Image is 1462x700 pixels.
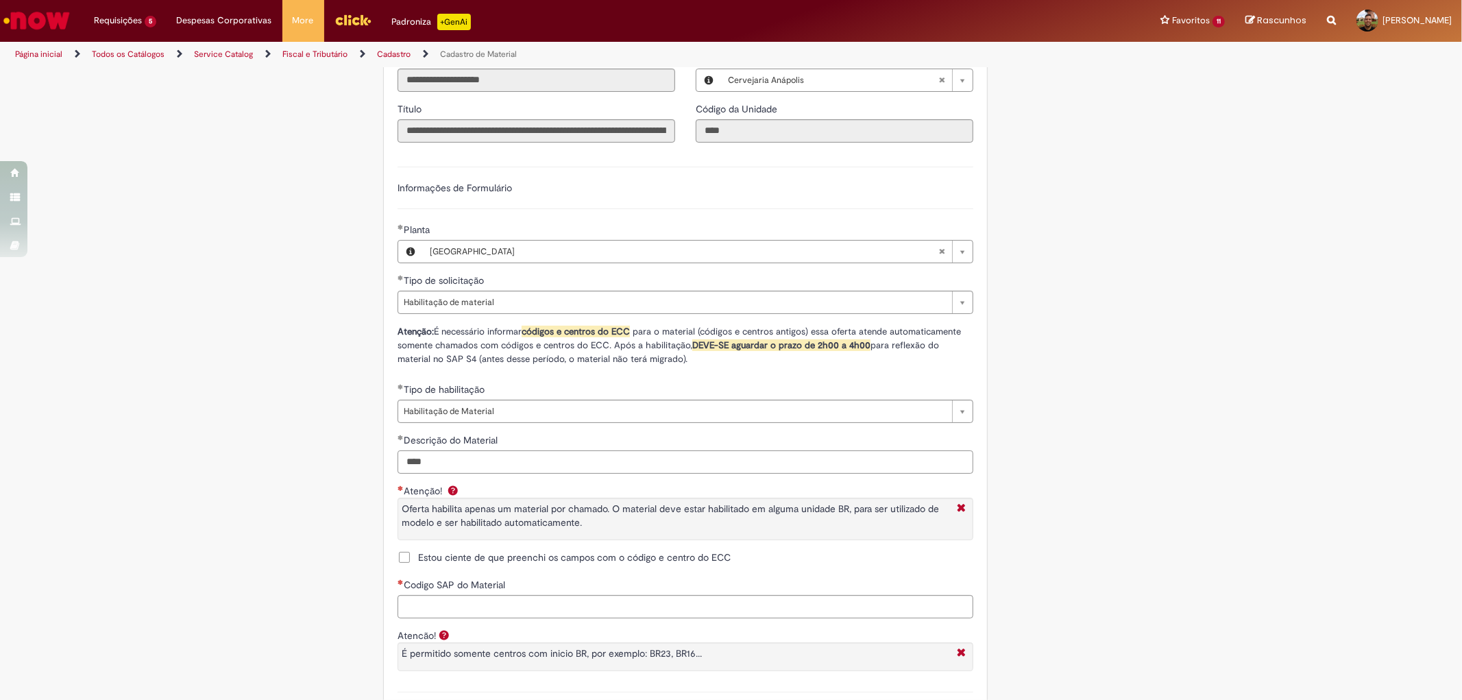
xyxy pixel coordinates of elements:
span: Obrigatório Preenchido [398,275,404,280]
button: Local, Visualizar este registro Cervejaria Anápolis [696,69,721,91]
a: [GEOGRAPHIC_DATA]Limpar campo Planta [423,241,973,263]
button: Planta, Visualizar este registro Anapolis [398,241,423,263]
a: Página inicial [15,49,62,60]
span: Ajuda para Atenção! [445,485,461,496]
span: Rascunhos [1257,14,1306,27]
span: [GEOGRAPHIC_DATA] [430,241,938,263]
span: Obrigatório Preenchido [398,224,404,230]
span: Necessários - Planta [404,224,432,236]
span: Codigo SAP do Material [404,579,508,591]
img: click_logo_yellow_360x200.png [334,10,371,30]
span: Necessários [398,579,404,585]
abbr: Limpar campo Planta [931,241,952,263]
i: Fechar More information Por question_atencao [953,647,969,661]
span: Obrigatório [398,485,404,491]
span: Estou ciente de que preenchi os campos com o código e centro do ECC [418,551,731,564]
abbr: Limpar campo Local [931,69,952,91]
span: Habilitação de material [404,291,945,313]
span: Tipo de habilitação [404,383,487,396]
span: More [293,14,314,27]
input: Email [398,69,675,92]
span: Habilitação de Material [404,400,945,422]
span: Cervejaria Anápolis [728,69,938,91]
span: 11 [1213,16,1225,27]
p: Oferta habilita apenas um material por chamado. O material deve estar habilitado em alguma unidad... [402,502,950,529]
input: Código da Unidade [696,119,973,143]
a: Cervejaria AnápolisLimpar campo Local [721,69,973,91]
input: Codigo SAP do Material [398,595,973,618]
ul: Trilhas de página [10,42,964,67]
span: Atenção! [404,485,445,497]
label: Informações de Formulário [398,182,512,194]
span: Somente leitura - Título [398,103,424,115]
a: Fiscal e Tributário [282,49,348,60]
span: Despesas Corporativas [177,14,272,27]
span: códigos e centros do ECC [522,326,630,337]
span: [PERSON_NAME] [1382,14,1452,26]
span: Requisições [94,14,142,27]
input: Descrição do Material [398,450,973,474]
strong: Atenção: [398,326,434,337]
i: Fechar More information Por question_aten_o [953,502,969,516]
span: Favoritos [1172,14,1210,27]
a: Cadastro [377,49,411,60]
strong: DEVE-SE aguardar o prazo de 2h00 a 4h00 [692,339,870,351]
label: Atencão! [398,629,436,642]
span: Descrição do Material [404,434,500,446]
label: Somente leitura - Título [398,102,424,116]
label: Somente leitura - Código da Unidade [696,102,780,116]
p: +GenAi [437,14,471,30]
a: Service Catalog [194,49,253,60]
p: É permitido somente centros com inicio BR, por exemplo: BR23, BR16... [402,647,950,660]
span: É necessário informar para o material (códigos e centros antigos) essa oferta atende automaticame... [398,326,961,365]
a: Rascunhos [1245,14,1306,27]
div: Padroniza [392,14,471,30]
img: ServiceNow [1,7,72,34]
a: Cadastro de Material [440,49,517,60]
input: Título [398,119,675,143]
span: Obrigatório Preenchido [398,435,404,440]
span: Tipo de solicitação [404,274,487,287]
span: Somente leitura - Código da Unidade [696,103,780,115]
span: Obrigatório Preenchido [398,384,404,389]
a: Todos os Catálogos [92,49,165,60]
span: 5 [145,16,156,27]
span: Ajuda para Atencão! [436,629,452,640]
